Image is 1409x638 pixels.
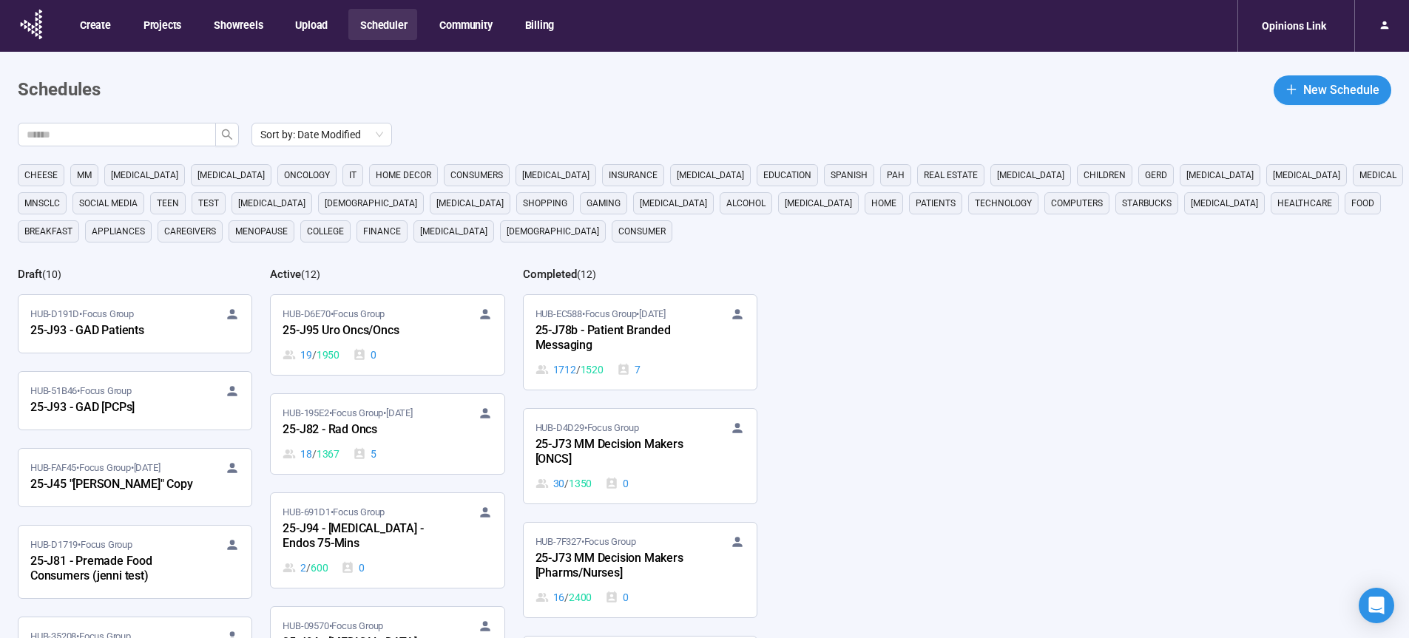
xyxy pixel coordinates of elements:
[605,589,629,605] div: 0
[157,196,179,211] span: Teen
[376,168,431,183] span: home decor
[1191,196,1258,211] span: [MEDICAL_DATA]
[283,307,385,322] span: HUB-D6E70 • Focus Group
[68,9,121,40] button: Create
[726,196,766,211] span: alcohol
[535,475,592,492] div: 30
[202,9,273,40] button: Showreels
[507,224,599,239] span: [DEMOGRAPHIC_DATA]
[283,406,412,421] span: HUB-195E2 • Focus Group •
[523,196,567,211] span: shopping
[1285,84,1297,95] span: plus
[18,449,251,506] a: HUB-FAF45•Focus Group•[DATE]25-J45 "[PERSON_NAME]" Copy
[581,362,604,378] span: 1520
[18,372,251,430] a: HUB-51B46•Focus Group25-J93 - GAD [PCPs]
[677,168,744,183] span: [MEDICAL_DATA]
[513,9,565,40] button: Billing
[535,435,698,469] div: 25-J73 MM Decision Makers [ONCS]
[18,76,101,104] h1: Schedules
[420,224,487,239] span: [MEDICAL_DATA]
[198,196,219,211] span: Test
[18,268,42,281] h2: Draft
[312,446,317,462] span: /
[283,619,383,634] span: HUB-09570 • Focus Group
[1122,196,1172,211] span: starbucks
[284,168,330,183] span: oncology
[975,196,1032,211] span: technology
[577,268,596,280] span: ( 12 )
[605,475,629,492] div: 0
[1253,12,1335,40] div: Opinions Link
[111,168,178,183] span: [MEDICAL_DATA]
[283,446,339,462] div: 18
[197,168,265,183] span: [MEDICAL_DATA]
[1051,196,1103,211] span: computers
[30,322,193,341] div: 25-J93 - GAD Patients
[535,549,698,583] div: 25-J73 MM Decision Makers [Pharms/Nurses]
[609,168,658,183] span: Insurance
[30,307,134,322] span: HUB-D191D • Focus Group
[301,268,320,280] span: ( 12 )
[270,268,301,281] h2: Active
[428,9,502,40] button: Community
[215,123,239,146] button: search
[353,347,376,363] div: 0
[1274,75,1391,105] button: plusNew Schedule
[887,168,905,183] span: PAH
[283,347,339,363] div: 19
[271,493,504,588] a: HUB-691D1•Focus Group25-J94 - [MEDICAL_DATA] - Endos 75-Mins2 / 6000
[535,589,592,605] div: 16
[535,322,698,356] div: 25-J78b - Patient Branded Messaging
[831,168,868,183] span: Spanish
[535,362,604,378] div: 1712
[523,268,577,281] h2: Completed
[524,409,757,503] a: HUB-D4D29•Focus Group25-J73 MM Decision Makers [ONCS]30 / 13500
[134,462,161,473] time: [DATE]
[524,295,757,390] a: HUB-EC588•Focus Group•[DATE]25-J78b - Patient Branded Messaging1712 / 15207
[576,362,581,378] span: /
[283,421,445,440] div: 25-J82 - Rad Oncs
[569,475,592,492] span: 1350
[42,268,61,280] span: ( 10 )
[763,168,811,183] span: education
[587,196,621,211] span: gaming
[283,9,338,40] button: Upload
[311,560,328,576] span: 600
[1359,168,1396,183] span: medical
[569,589,592,605] span: 2400
[235,224,288,239] span: menopause
[1359,588,1394,623] div: Open Intercom Messenger
[283,505,385,520] span: HUB-691D1 • Focus Group
[30,461,160,475] span: HUB-FAF45 • Focus Group •
[92,224,145,239] span: appliances
[564,475,569,492] span: /
[349,168,357,183] span: it
[535,421,639,435] span: HUB-D4D29 • Focus Group
[238,196,305,211] span: [MEDICAL_DATA]
[283,520,445,554] div: 25-J94 - [MEDICAL_DATA] - Endos 75-Mins
[639,308,666,319] time: [DATE]
[924,168,978,183] span: real estate
[450,168,503,183] span: consumers
[24,196,60,211] span: mnsclc
[1303,81,1379,99] span: New Schedule
[1145,168,1167,183] span: GERD
[325,196,417,211] span: [DEMOGRAPHIC_DATA]
[77,168,92,183] span: MM
[916,196,956,211] span: Patients
[524,523,757,617] a: HUB-7F327•Focus Group25-J73 MM Decision Makers [Pharms/Nurses]16 / 24000
[640,196,707,211] span: [MEDICAL_DATA]
[312,347,317,363] span: /
[260,123,383,146] span: Sort by: Date Modified
[353,446,376,462] div: 5
[307,224,344,239] span: college
[283,560,328,576] div: 2
[24,224,72,239] span: breakfast
[535,307,666,322] span: HUB-EC588 • Focus Group •
[436,196,504,211] span: [MEDICAL_DATA]
[785,196,852,211] span: [MEDICAL_DATA]
[18,295,251,353] a: HUB-D191D•Focus Group25-J93 - GAD Patients
[535,535,636,549] span: HUB-7F327 • Focus Group
[24,168,58,183] span: cheese
[271,295,504,375] a: HUB-D6E70•Focus Group25-J95 Uro Oncs/Oncs19 / 19500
